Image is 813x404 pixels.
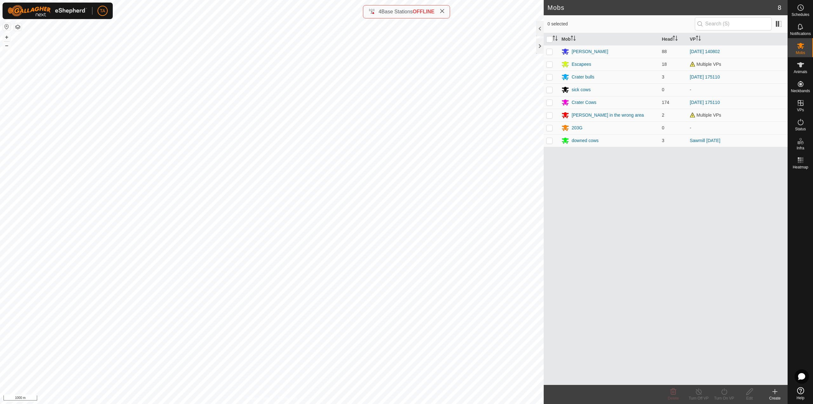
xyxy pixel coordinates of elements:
[662,113,664,118] span: 2
[711,395,737,401] div: Turn On VP
[3,42,10,49] button: –
[662,87,664,92] span: 0
[379,9,381,14] span: 4
[662,100,669,105] span: 174
[762,395,788,401] div: Create
[571,37,576,42] p-sorticon: Activate to sort
[572,48,608,55] div: [PERSON_NAME]
[797,108,804,112] span: VPs
[796,51,805,55] span: Mobs
[548,4,778,11] h2: Mobs
[3,33,10,41] button: +
[796,396,804,400] span: Help
[662,49,667,54] span: 88
[793,165,808,169] span: Heatmap
[3,23,10,31] button: Reset Map
[8,5,87,17] img: Gallagher Logo
[247,396,271,401] a: Privacy Policy
[690,74,720,79] a: [DATE] 175110
[791,89,810,93] span: Neckbands
[778,3,781,12] span: 8
[572,137,599,144] div: downed cows
[662,125,664,130] span: 0
[662,74,664,79] span: 3
[687,121,788,134] td: -
[572,99,596,106] div: Crater Cows
[737,395,762,401] div: Edit
[690,100,720,105] a: [DATE] 175110
[794,70,807,74] span: Animals
[686,395,711,401] div: Turn Off VP
[659,33,687,45] th: Head
[687,33,788,45] th: VP
[690,62,721,67] span: Multiple VPs
[690,113,721,118] span: Multiple VPs
[796,146,804,150] span: Infra
[690,138,720,143] a: Sawmill [DATE]
[696,37,701,42] p-sorticon: Activate to sort
[690,49,720,54] a: [DATE] 140802
[278,396,297,401] a: Contact Us
[572,86,591,93] div: sick cows
[662,62,667,67] span: 18
[413,9,434,14] span: OFFLINE
[662,138,664,143] span: 3
[548,21,695,27] span: 0 selected
[381,9,413,14] span: Base Stations
[673,37,678,42] p-sorticon: Activate to sort
[572,61,591,68] div: Escapees
[559,33,659,45] th: Mob
[790,32,811,36] span: Notifications
[100,8,105,14] span: TA
[553,37,558,42] p-sorticon: Activate to sort
[795,127,806,131] span: Status
[14,23,22,31] button: Map Layers
[695,17,772,31] input: Search (S)
[572,74,595,80] div: Crater bulls
[572,125,582,131] div: 203G
[791,13,809,17] span: Schedules
[668,396,679,401] span: Delete
[687,83,788,96] td: -
[572,112,644,119] div: [PERSON_NAME] in the wrong area
[788,385,813,402] a: Help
